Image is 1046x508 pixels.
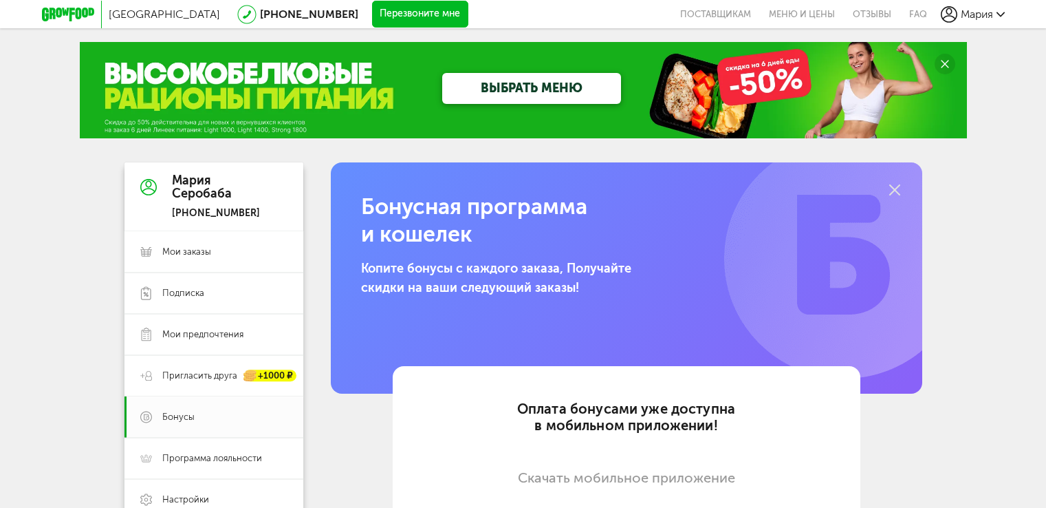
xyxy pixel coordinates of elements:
[124,273,303,314] a: Подписка
[244,370,296,382] div: +1000 ₽
[724,138,965,379] img: b.77db1d0.png
[162,246,211,258] span: Мои заказы
[961,8,993,21] span: Мария
[162,370,237,382] span: Пригласить друга
[124,438,303,479] a: Программа лояльности
[172,174,260,202] div: Мария Серобаба
[427,401,826,434] div: Оплата бонусами уже доступна в мобильном приложении!
[162,494,209,506] span: Настройки
[162,411,195,423] span: Бонусы
[124,355,303,396] a: Пригласить друга +1000 ₽
[162,287,204,299] span: Подписка
[162,452,262,465] span: Программа лояльности
[442,73,621,104] a: ВЫБРАТЬ МЕНЮ
[361,193,743,248] h1: Бонусная программа и кошелек
[162,328,243,341] span: Мои предпочтения
[372,1,468,28] button: Перезвоните мне
[124,231,303,273] a: Мои заказы
[124,314,303,355] a: Мои предпочтения
[361,259,662,297] p: Копите бонусы с каждого заказа, Получайте скидки на ваши следующий заказы!
[109,8,220,21] span: [GEOGRAPHIC_DATA]
[260,8,358,21] a: [PHONE_NUMBER]
[172,207,260,220] div: [PHONE_NUMBER]
[427,469,826,486] div: Скачать мобильное приложение
[124,396,303,438] a: Бонусы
